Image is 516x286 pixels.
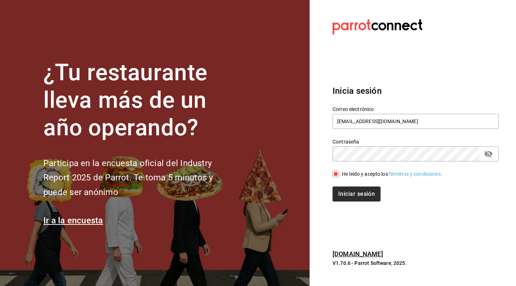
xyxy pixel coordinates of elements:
[333,186,381,202] button: Iniciar sesión
[388,171,442,177] a: Términos y condiciones.
[43,215,103,226] a: Ir a la encuesta
[333,107,499,112] label: Correo electrónico
[333,84,499,97] h3: Inicia sesión
[333,260,499,267] p: V1.70.6 - Parrot Software, 2025.
[333,114,499,129] input: Ingresa tu correo electrónico
[333,139,499,144] label: Contraseña
[43,59,237,141] h1: ¿Tu restaurante lleva más de un año operando?
[342,170,442,178] div: He leído y acepto los
[43,156,237,200] h2: Participa en la encuesta oficial del Industry Report 2025 de Parrot. Te toma 5 minutos y puede se...
[482,148,494,160] button: passwordField
[333,250,383,258] a: [DOMAIN_NAME]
